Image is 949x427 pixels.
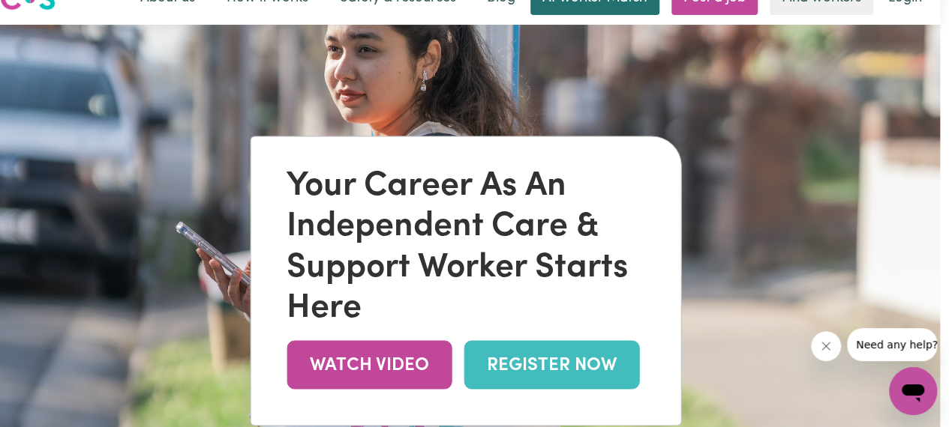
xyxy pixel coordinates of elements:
[464,340,639,389] a: REGISTER NOW
[847,328,937,361] iframe: Message from company
[287,340,452,389] a: WATCH VIDEO
[889,367,937,415] iframe: Button to launch messaging window
[9,10,91,22] span: Need any help?
[287,166,644,328] div: Your Career As An Independent Care & Support Worker Starts Here
[811,331,841,361] iframe: Close message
